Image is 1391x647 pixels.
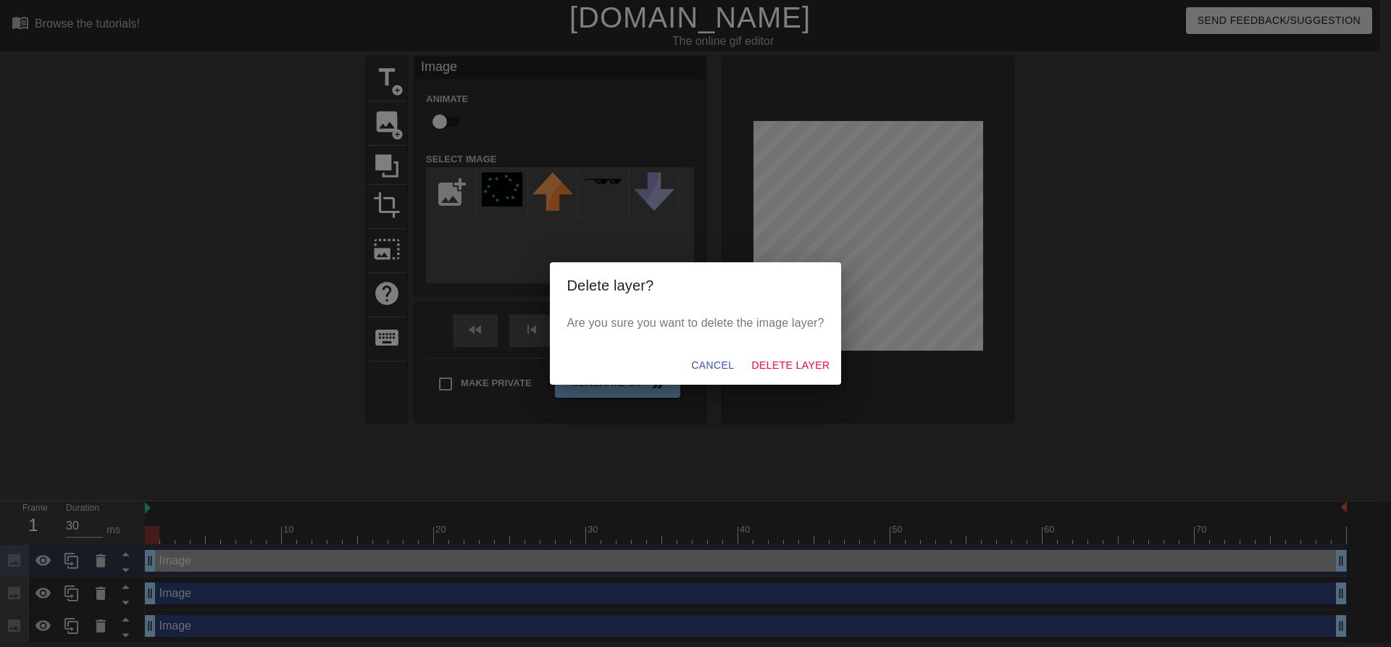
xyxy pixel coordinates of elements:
[751,356,830,375] span: Delete Layer
[567,274,824,297] h2: Delete layer?
[745,352,835,379] button: Delete Layer
[685,352,740,379] button: Cancel
[691,356,734,375] span: Cancel
[567,314,824,332] p: Are you sure you want to delete the image layer?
